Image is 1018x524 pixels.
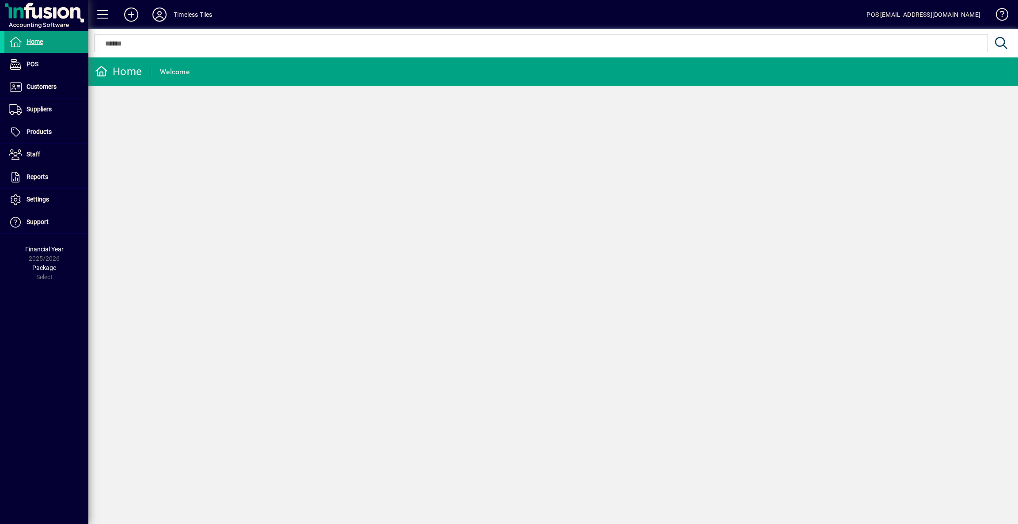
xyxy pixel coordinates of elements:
[4,121,88,143] a: Products
[27,151,40,158] span: Staff
[27,106,52,113] span: Suppliers
[160,65,190,79] div: Welcome
[4,53,88,76] a: POS
[4,166,88,188] a: Reports
[27,173,48,180] span: Reports
[27,61,38,68] span: POS
[4,76,88,98] a: Customers
[989,2,1007,30] a: Knowledge Base
[174,8,212,22] div: Timeless Tiles
[27,218,49,225] span: Support
[145,7,174,23] button: Profile
[866,8,980,22] div: POS [EMAIL_ADDRESS][DOMAIN_NAME]
[95,65,142,79] div: Home
[4,189,88,211] a: Settings
[27,38,43,45] span: Home
[4,211,88,233] a: Support
[27,128,52,135] span: Products
[25,246,64,253] span: Financial Year
[27,83,57,90] span: Customers
[4,99,88,121] a: Suppliers
[27,196,49,203] span: Settings
[32,264,56,271] span: Package
[4,144,88,166] a: Staff
[117,7,145,23] button: Add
